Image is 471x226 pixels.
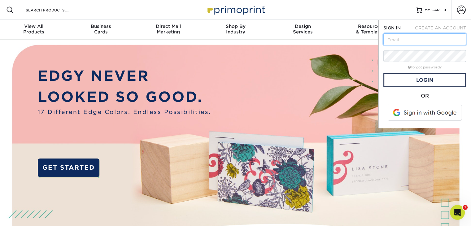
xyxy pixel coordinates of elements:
[408,65,442,69] a: forgot password?
[383,33,466,45] input: Email
[415,25,466,30] span: CREATE AN ACCOUNT
[202,20,269,40] a: Shop ByIndustry
[25,6,85,14] input: SEARCH PRODUCTS.....
[269,24,336,35] div: Services
[38,108,211,116] span: 17 Different Edge Colors. Endless Possibilities.
[463,205,468,210] span: 1
[202,24,269,35] div: Industry
[269,24,336,29] span: Design
[269,20,336,40] a: DesignServices
[67,24,134,29] span: Business
[450,205,465,220] iframe: Intercom live chat
[38,159,99,177] a: GET STARTED
[67,20,134,40] a: BusinessCards
[135,20,202,40] a: Direct MailMarketing
[135,24,202,35] div: Marketing
[38,65,211,86] p: EDGY NEVER
[336,20,403,40] a: Resources& Templates
[38,86,211,107] p: LOOKED SO GOOD.
[135,24,202,29] span: Direct Mail
[336,24,403,29] span: Resources
[383,92,466,100] div: OR
[205,3,267,16] img: Primoprint
[383,25,401,30] span: SIGN IN
[202,24,269,29] span: Shop By
[425,7,442,13] span: MY CART
[336,24,403,35] div: & Templates
[2,207,53,224] iframe: Google Customer Reviews
[67,24,134,35] div: Cards
[443,8,446,12] span: 0
[383,73,466,87] a: Login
